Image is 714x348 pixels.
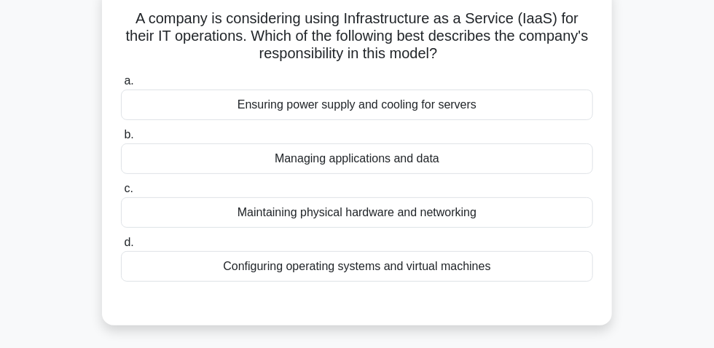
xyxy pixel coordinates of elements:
span: d. [124,236,133,248]
span: a. [124,74,133,87]
div: Ensuring power supply and cooling for servers [121,90,593,120]
div: Configuring operating systems and virtual machines [121,251,593,282]
span: c. [124,182,133,194]
h5: A company is considering using Infrastructure as a Service (IaaS) for their IT operations. Which ... [119,9,595,63]
div: Maintaining physical hardware and networking [121,197,593,228]
span: b. [124,128,133,141]
div: Managing applications and data [121,143,593,174]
